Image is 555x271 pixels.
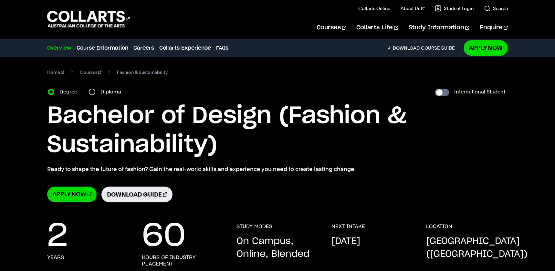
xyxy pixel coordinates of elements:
[80,68,102,77] a: Courses
[358,5,390,12] a: Collarts Online
[117,68,168,77] span: Fashion & Sustainability
[133,44,154,52] a: Careers
[331,235,360,248] p: [DATE]
[484,5,508,12] a: Search
[100,87,125,96] label: Diploma
[401,5,424,12] a: About Us
[59,87,81,96] label: Degree
[47,187,97,202] a: Apply Now
[47,223,68,249] p: 2
[47,68,64,77] a: Home
[77,44,128,52] a: Course Information
[236,235,318,261] p: On Campus, Online, Blended
[331,223,365,230] h3: NEXT INTAKE
[47,10,130,28] div: Go to homepage
[47,102,508,160] h1: Bachelor of Design (Fashion & Sustainability)
[216,44,228,52] a: FAQs
[47,44,71,52] a: Overview
[47,165,508,174] p: Ready to shape the future of fashion? Gain the real-world skills and experience you need to creat...
[426,223,452,230] h3: LOCATION
[356,17,398,38] a: Collarts Life
[142,254,224,267] h3: hours of industry placement
[435,5,474,12] a: Student Login
[236,223,272,230] h3: STUDY MODES
[480,17,508,38] a: Enquire
[159,44,211,52] a: Collarts Experience
[393,45,420,51] span: Download
[426,235,528,261] p: [GEOGRAPHIC_DATA] ([GEOGRAPHIC_DATA])
[464,40,508,55] a: Apply Now
[409,17,469,38] a: Study Information
[454,87,505,96] label: International Student
[47,254,64,261] h3: years
[101,187,173,202] a: Download Guide
[142,223,186,249] p: 60
[387,45,460,51] a: DownloadCourse Guide
[317,17,346,38] a: Courses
